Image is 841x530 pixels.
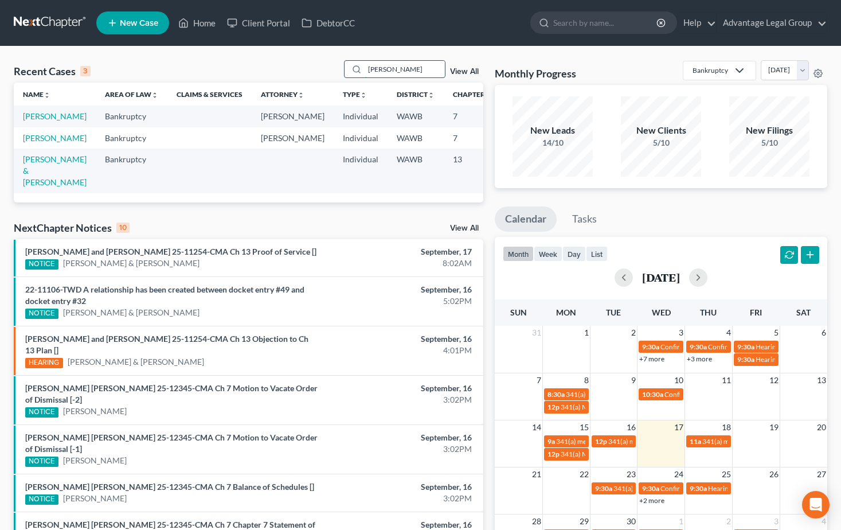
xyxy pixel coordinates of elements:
[25,358,63,368] div: HEARING
[642,390,663,399] span: 10:30a
[642,484,659,493] span: 9:30a
[531,420,542,434] span: 14
[25,407,58,418] div: NOTICE
[25,494,58,505] div: NOTICE
[151,92,158,99] i: unfold_more
[63,455,127,466] a: [PERSON_NAME]
[820,515,827,528] span: 4
[652,307,671,317] span: Wed
[608,437,719,446] span: 341(a) meeting for [PERSON_NAME]
[561,450,672,458] span: 341(a) Meeting for [PERSON_NAME]
[428,92,435,99] i: unfold_more
[450,224,479,232] a: View All
[717,13,827,33] a: Advantage Legal Group
[96,149,167,193] td: Bankruptcy
[562,206,607,232] a: Tasks
[397,90,435,99] a: Districtunfold_more
[639,496,664,505] a: +2 more
[630,326,637,340] span: 2
[725,326,732,340] span: 4
[556,307,576,317] span: Mon
[331,295,472,307] div: 5:02PM
[531,326,542,340] span: 31
[816,467,827,481] span: 27
[595,484,612,493] span: 9:30a
[737,355,754,364] span: 9:30a
[583,373,590,387] span: 8
[503,246,534,262] button: month
[444,127,501,149] td: 7
[23,154,87,187] a: [PERSON_NAME] & [PERSON_NAME]
[23,133,87,143] a: [PERSON_NAME]
[495,67,576,80] h3: Monthly Progress
[586,246,608,262] button: list
[690,484,707,493] span: 9:30a
[444,149,501,193] td: 13
[252,106,334,127] td: [PERSON_NAME]
[63,493,127,504] a: [PERSON_NAME]
[360,92,367,99] i: unfold_more
[566,390,737,399] span: 341(a) meeting for [PERSON_NAME] & [PERSON_NAME]
[595,437,607,446] span: 12p
[495,206,557,232] a: Calendar
[630,373,637,387] span: 9
[578,420,590,434] span: 15
[25,259,58,270] div: NOTICE
[14,64,91,78] div: Recent Cases
[547,450,560,458] span: 12p
[173,13,221,33] a: Home
[513,124,593,137] div: New Leads
[221,13,296,33] a: Client Portal
[768,420,780,434] span: 19
[25,285,304,306] a: 22-11106-TWD A relationship has been created between docket entry #49 and docket entry #32
[737,342,754,351] span: 9:30a
[816,420,827,434] span: 20
[25,247,316,256] a: [PERSON_NAME] and [PERSON_NAME] 25-11254-CMA Ch 13 Proof of Service []
[331,481,472,493] div: September, 16
[331,394,472,406] div: 3:02PM
[621,124,701,137] div: New Clients
[750,307,762,317] span: Fri
[331,493,472,504] div: 3:02PM
[625,420,637,434] span: 16
[450,68,479,76] a: View All
[261,90,304,99] a: Attorneyunfold_more
[331,258,472,269] div: 8:02AM
[167,83,252,106] th: Claims & Services
[331,432,472,443] div: September, 16
[96,127,167,149] td: Bankruptcy
[25,334,308,355] a: [PERSON_NAME] and [PERSON_NAME] 25-11254-CMA Ch 13 Objection to Ch 13 Plan []
[531,467,542,481] span: 21
[25,457,58,467] div: NOTICE
[80,66,91,76] div: 3
[796,307,811,317] span: Sat
[721,373,732,387] span: 11
[556,437,667,446] span: 341(a) meeting for [PERSON_NAME]
[298,92,304,99] i: unfold_more
[553,12,658,33] input: Search by name...
[690,342,707,351] span: 9:30a
[444,106,501,127] td: 7
[388,127,444,149] td: WAWB
[334,127,388,149] td: Individual
[820,326,827,340] span: 6
[642,271,680,283] h2: [DATE]
[331,345,472,356] div: 4:01PM
[802,491,830,519] div: Open Intercom Messenger
[96,106,167,127] td: Bankruptcy
[510,307,527,317] span: Sun
[252,127,334,149] td: [PERSON_NAME]
[678,515,684,528] span: 1
[116,223,130,233] div: 10
[721,467,732,481] span: 25
[729,124,809,137] div: New Filings
[625,467,637,481] span: 23
[625,515,637,528] span: 30
[63,406,127,417] a: [PERSON_NAME]
[547,390,565,399] span: 8:30a
[63,307,200,318] a: [PERSON_NAME] & [PERSON_NAME]
[388,106,444,127] td: WAWB
[583,326,590,340] span: 1
[687,354,712,363] a: +3 more
[561,403,672,411] span: 341(a) Meeting for [PERSON_NAME]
